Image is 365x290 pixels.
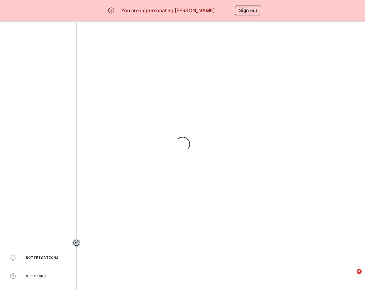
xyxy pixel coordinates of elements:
[121,7,215,14] p: You are impersonating [PERSON_NAME]
[26,274,46,279] p: Settings
[26,255,59,260] p: Notifications
[72,239,80,247] button: Toggle sidebar
[344,269,359,284] iframe: Intercom live chat
[235,6,261,15] button: Sign out
[357,269,362,274] span: 4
